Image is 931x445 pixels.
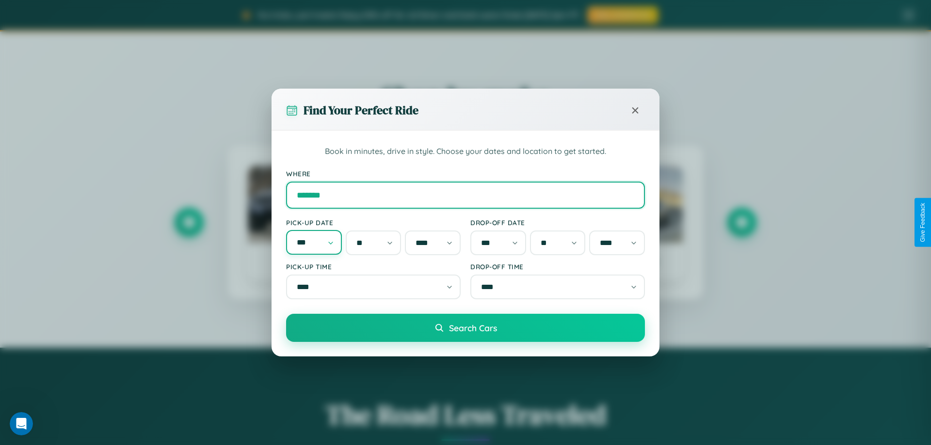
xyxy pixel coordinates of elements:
label: Pick-up Date [286,218,461,227]
h3: Find Your Perfect Ride [304,102,418,118]
button: Search Cars [286,314,645,342]
p: Book in minutes, drive in style. Choose your dates and location to get started. [286,145,645,158]
label: Drop-off Date [470,218,645,227]
label: Pick-up Time [286,262,461,271]
label: Where [286,169,645,178]
label: Drop-off Time [470,262,645,271]
span: Search Cars [449,322,497,333]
